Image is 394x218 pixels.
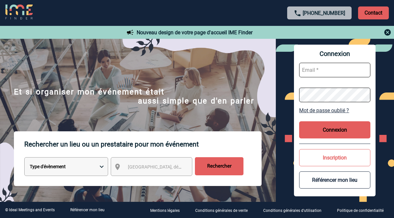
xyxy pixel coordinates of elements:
[195,208,248,213] p: Conditions générales de vente
[5,208,55,212] div: © Ideal Meetings and Events
[258,207,332,213] a: Conditions générales d'utilisation
[128,164,218,169] span: [GEOGRAPHIC_DATA], département, région...
[70,208,105,212] a: Référencer mon lieu
[299,121,370,138] button: Connexion
[294,9,301,17] img: call-24-px.png
[150,208,180,213] p: Mentions légales
[195,157,243,175] input: Rechercher
[299,171,370,189] button: Référencer mon lieu
[358,6,389,19] p: Contact
[299,50,370,58] span: Connexion
[190,207,258,213] a: Conditions générales de vente
[299,149,370,166] button: Inscription
[303,10,345,16] a: [PHONE_NUMBER]
[263,208,321,213] p: Conditions générales d'utilisation
[332,207,394,213] a: Politique de confidentialité
[24,131,262,157] p: Rechercher un lieu ou un prestataire pour mon événement
[299,63,370,77] input: Email *
[337,208,384,213] p: Politique de confidentialité
[299,107,370,114] a: Mot de passe oublié ?
[145,207,190,213] a: Mentions légales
